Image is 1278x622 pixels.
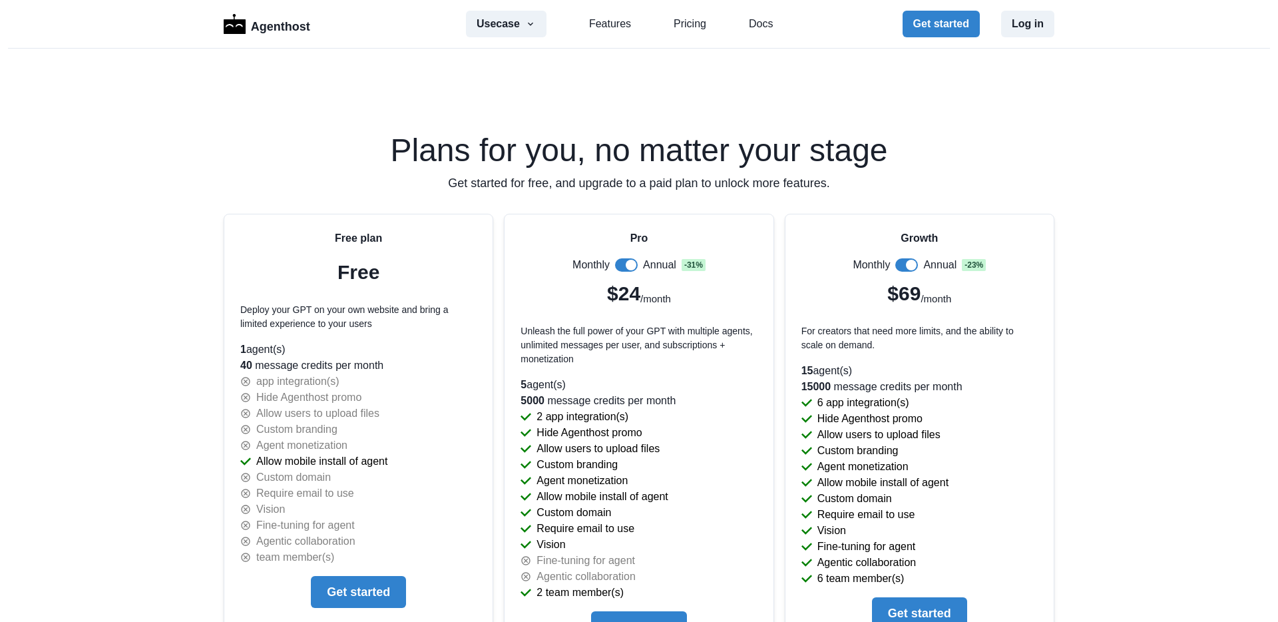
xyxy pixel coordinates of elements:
p: Fine-tuning for agent [536,553,635,569]
p: Custom branding [817,443,899,459]
button: Get started [903,11,980,37]
p: agent(s) [240,342,477,358]
p: app integration(s) [256,374,339,390]
a: Docs [749,16,773,32]
span: 15000 [801,381,831,392]
p: $69 [887,278,921,308]
p: Vision [536,537,565,553]
p: Allow users to upload files [536,441,660,457]
span: 5000 [521,395,544,406]
button: Log in [1001,11,1054,37]
p: message credits per month [801,379,1038,395]
p: Custom domain [256,469,331,485]
p: Annual [923,257,957,273]
p: Agent monetization [817,459,909,475]
p: 2 team member(s) [536,585,624,601]
h2: Plans for you, no matter your stage [224,135,1054,166]
p: Agentic collaboration [536,569,636,585]
p: $24 [607,278,640,308]
p: Allow mobile install of agent [256,454,387,469]
p: Custom domain [536,505,611,521]
p: Agent monetization [536,473,628,489]
span: 5 [521,379,527,390]
p: Unleash the full power of your GPT with multiple agents, unlimited messages per user, and subscri... [521,324,757,366]
p: 6 team member(s) [817,571,905,587]
p: For creators that need more limits, and the ability to scale on demand. [801,324,1038,352]
span: 1 [240,344,246,355]
p: Require email to use [536,521,634,537]
p: Get started for free, and upgrade to a paid plan to unlock more features. [224,174,1054,192]
p: Monthly [853,257,890,273]
p: Growth [901,230,938,246]
p: /month [921,292,951,307]
p: Require email to use [817,507,915,523]
p: Require email to use [256,485,354,501]
p: Custom domain [817,491,892,507]
img: Logo [224,14,246,34]
p: Hide Agenthost promo [817,411,923,427]
p: 2 app integration(s) [536,409,628,425]
p: Vision [256,501,285,517]
p: Fine-tuning for agent [256,517,355,533]
p: Agentic collaboration [817,555,917,571]
p: Vision [817,523,846,539]
p: Fine-tuning for agent [817,539,916,555]
button: Get started [311,576,406,608]
p: message credits per month [521,393,757,409]
p: 6 app integration(s) [817,395,909,411]
p: Allow mobile install of agent [536,489,668,505]
p: Allow users to upload files [256,406,379,422]
p: Hide Agenthost promo [536,425,642,441]
a: Features [589,16,631,32]
p: Pro [630,230,648,246]
p: team member(s) [256,549,334,565]
a: Pricing [674,16,706,32]
p: Custom branding [256,422,337,438]
p: message credits per month [240,358,477,374]
span: - 31 % [682,259,706,271]
p: agent(s) [521,377,757,393]
span: 15 [801,365,813,376]
p: Annual [643,257,676,273]
p: Custom branding [536,457,618,473]
button: Usecase [466,11,546,37]
p: Free plan [335,230,382,246]
span: 40 [240,360,252,371]
p: Agenthost [251,13,310,36]
p: Allow users to upload files [817,427,941,443]
a: LogoAgenthost [224,13,310,36]
p: Agentic collaboration [256,533,355,549]
p: agent(s) [801,363,1038,379]
p: Free [337,257,379,287]
p: /month [640,292,671,307]
p: Allow mobile install of agent [817,475,949,491]
p: Monthly [572,257,610,273]
span: - 23 % [962,259,986,271]
p: Hide Agenthost promo [256,390,361,406]
p: Deploy your GPT on your own website and bring a limited experience to your users [240,303,477,331]
p: Agent monetization [256,438,347,454]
